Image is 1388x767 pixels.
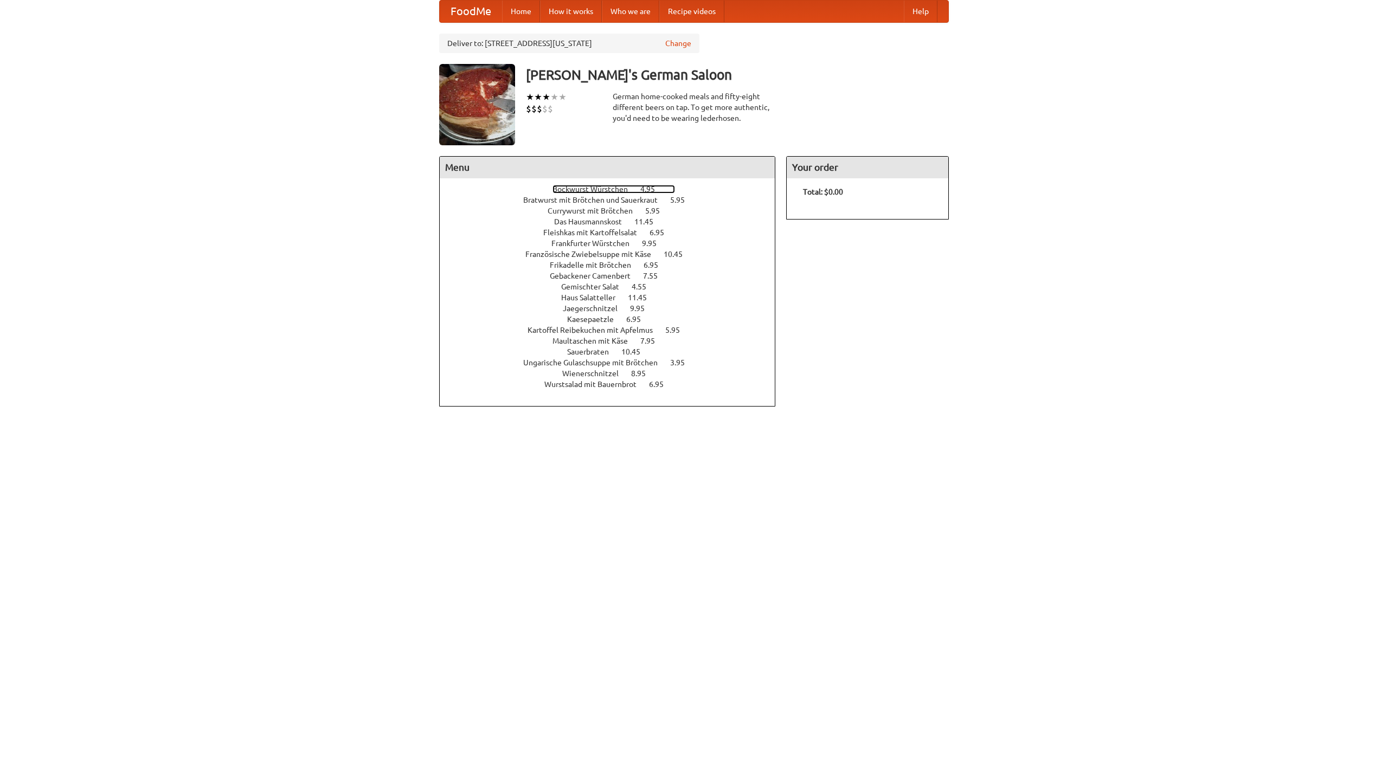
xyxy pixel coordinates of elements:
[904,1,937,22] a: Help
[552,185,675,194] a: Bockwurst Würstchen 4.95
[665,38,691,49] a: Change
[561,293,667,302] a: Haus Salatteller 11.45
[523,196,669,204] span: Bratwurst mit Brötchen und Sauerkraut
[544,380,684,389] a: Wurstsalad mit Bauernbrot 6.95
[548,207,680,215] a: Currywurst mit Brötchen 5.95
[540,1,602,22] a: How it works
[537,103,542,115] li: $
[526,103,531,115] li: $
[665,326,691,334] span: 5.95
[544,380,647,389] span: Wurstsalad mit Bauernbrot
[543,228,684,237] a: Fleishkas mit Kartoffelsalat 6.95
[567,347,660,356] a: Sauerbraten 10.45
[567,347,620,356] span: Sauerbraten
[528,326,700,334] a: Kartoffel Reibekuchen mit Apfelmus 5.95
[621,347,651,356] span: 10.45
[670,358,696,367] span: 3.95
[548,207,644,215] span: Currywurst mit Brötchen
[551,239,640,248] span: Frankfurter Würstchen
[439,34,699,53] div: Deliver to: [STREET_ADDRESS][US_STATE]
[551,239,677,248] a: Frankfurter Würstchen 9.95
[602,1,659,22] a: Who we are
[803,188,843,196] b: Total: $0.00
[523,358,705,367] a: Ungarische Gulaschsuppe mit Brötchen 3.95
[563,304,628,313] span: Jaegerschnitzel
[542,91,550,103] li: ★
[643,272,669,280] span: 7.55
[554,217,673,226] a: Das Hausmannskost 11.45
[563,304,665,313] a: Jaegerschnitzel 9.95
[645,207,671,215] span: 5.95
[543,228,648,237] span: Fleishkas mit Kartoffelsalat
[561,293,626,302] span: Haus Salatteller
[567,315,625,324] span: Kaesepaetzle
[526,64,949,86] h3: [PERSON_NAME]'s German Saloon
[526,91,534,103] li: ★
[650,228,675,237] span: 6.95
[550,261,642,269] span: Frikadelle mit Brötchen
[631,369,657,378] span: 8.95
[439,64,515,145] img: angular.jpg
[531,103,537,115] li: $
[626,315,652,324] span: 6.95
[554,217,633,226] span: Das Hausmannskost
[634,217,664,226] span: 11.45
[613,91,775,124] div: German home-cooked meals and fifty-eight different beers on tap. To get more authentic, you'd nee...
[562,369,666,378] a: Wienerschnitzel 8.95
[640,337,666,345] span: 7.95
[550,261,678,269] a: Frikadelle mit Brötchen 6.95
[644,261,669,269] span: 6.95
[640,185,666,194] span: 4.95
[630,304,656,313] span: 9.95
[567,315,661,324] a: Kaesepaetzle 6.95
[528,326,664,334] span: Kartoffel Reibekuchen mit Apfelmus
[525,250,703,259] a: Französische Zwiebelsuppe mit Käse 10.45
[542,103,548,115] li: $
[550,272,641,280] span: Gebackener Camenbert
[534,91,542,103] li: ★
[523,358,669,367] span: Ungarische Gulaschsuppe mit Brötchen
[552,337,675,345] a: Maultaschen mit Käse 7.95
[561,282,630,291] span: Gemischter Salat
[548,103,553,115] li: $
[552,185,639,194] span: Bockwurst Würstchen
[552,337,639,345] span: Maultaschen mit Käse
[550,272,678,280] a: Gebackener Camenbert 7.55
[440,1,502,22] a: FoodMe
[664,250,693,259] span: 10.45
[562,369,629,378] span: Wienerschnitzel
[649,380,674,389] span: 6.95
[787,157,948,178] h4: Your order
[558,91,567,103] li: ★
[670,196,696,204] span: 5.95
[642,239,667,248] span: 9.95
[659,1,724,22] a: Recipe videos
[632,282,657,291] span: 4.55
[440,157,775,178] h4: Menu
[628,293,658,302] span: 11.45
[525,250,662,259] span: Französische Zwiebelsuppe mit Käse
[550,91,558,103] li: ★
[502,1,540,22] a: Home
[523,196,705,204] a: Bratwurst mit Brötchen und Sauerkraut 5.95
[561,282,666,291] a: Gemischter Salat 4.55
